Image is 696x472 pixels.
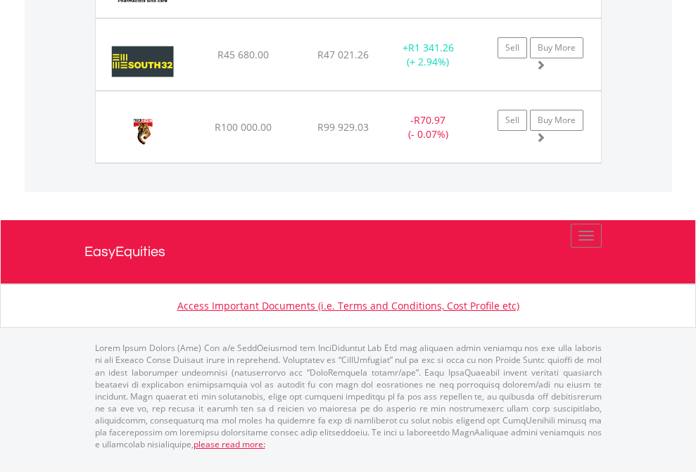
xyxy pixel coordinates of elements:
[498,110,527,131] a: Sell
[317,48,369,61] span: R47 021.26
[530,110,583,131] a: Buy More
[217,48,269,61] span: R45 680.00
[177,299,519,312] a: Access Important Documents (i.e. Terms and Conditions, Cost Profile etc)
[103,109,182,159] img: EQU.ZA.TBS.png
[384,41,472,69] div: + (+ 2.94%)
[414,113,445,127] span: R70.97
[530,37,583,58] a: Buy More
[95,342,602,450] p: Lorem Ipsum Dolors (Ame) Con a/e SeddOeiusmod tem InciDiduntut Lab Etd mag aliquaen admin veniamq...
[194,438,265,450] a: please read more:
[498,37,527,58] a: Sell
[317,120,369,134] span: R99 929.03
[215,120,272,134] span: R100 000.00
[103,37,182,87] img: EQU.ZA.S32.png
[408,41,454,54] span: R1 341.26
[384,113,472,141] div: - (- 0.07%)
[84,220,612,283] a: EasyEquities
